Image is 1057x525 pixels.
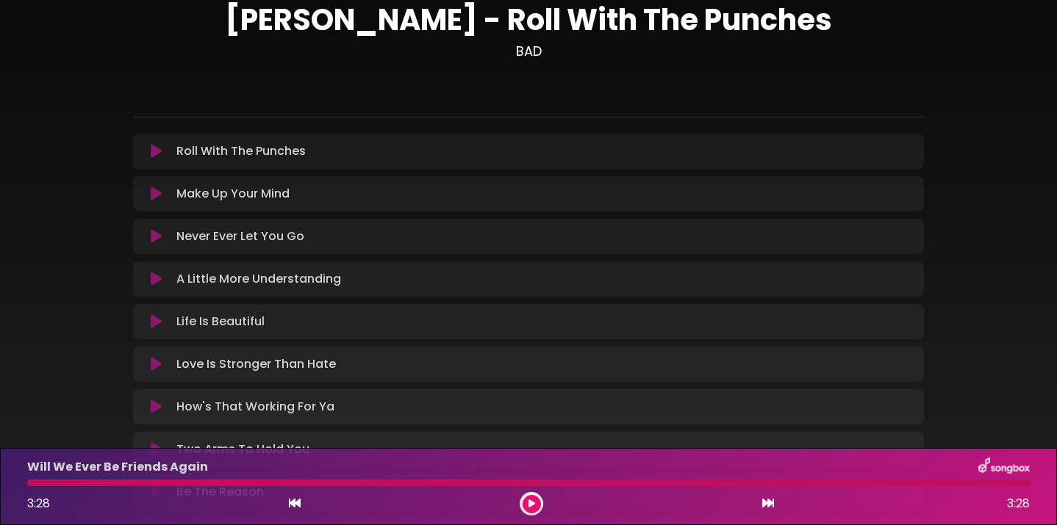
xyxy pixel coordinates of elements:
img: songbox-logo-white.png [978,457,1030,477]
p: Never Ever Let You Go [176,228,304,245]
p: Roll With The Punches [176,142,306,160]
h1: [PERSON_NAME] - Roll With The Punches [133,2,924,37]
p: Two Arms To Hold You [176,441,309,458]
p: How's That Working For Ya [176,398,334,416]
p: A Little More Understanding [176,270,341,288]
h3: BAD [133,43,924,59]
p: Love Is Stronger Than Hate [176,355,336,373]
span: 3:28 [1007,495,1030,513]
p: Make Up Your Mind [176,185,290,203]
span: 3:28 [27,495,50,512]
p: Will We Ever Be Friends Again [27,458,208,476]
p: Life Is Beautiful [176,313,265,330]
